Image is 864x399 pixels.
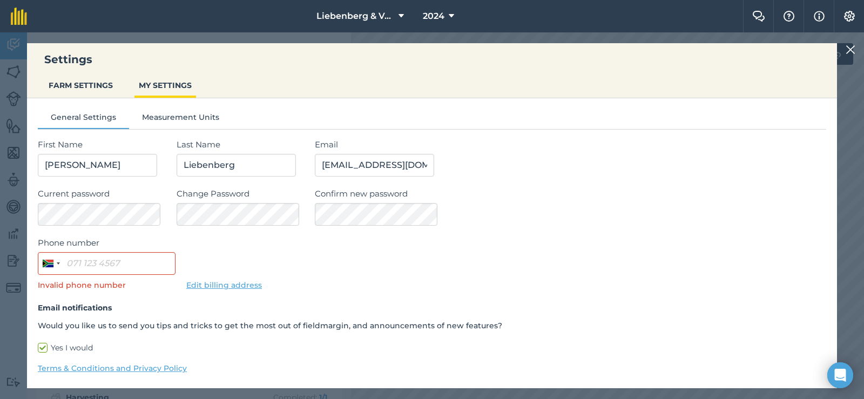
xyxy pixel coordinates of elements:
[38,252,175,275] input: 071 123 4567
[11,8,27,25] img: fieldmargin Logo
[315,138,826,151] label: Email
[38,138,166,151] label: First Name
[38,302,826,314] h4: Email notifications
[38,362,826,374] a: Terms & Conditions and Privacy Policy
[129,111,232,127] button: Measurement Units
[38,342,826,354] label: Yes I would
[38,279,175,291] p: Invalid phone number
[423,10,444,23] span: 2024
[38,253,63,274] button: Selected country
[38,111,129,127] button: General Settings
[752,11,765,22] img: Two speech bubbles overlapping with the left bubble in the forefront
[38,187,166,200] label: Current password
[27,52,837,67] h3: Settings
[827,362,853,388] div: Open Intercom Messenger
[782,11,795,22] img: A question mark icon
[38,236,175,249] label: Phone number
[38,320,826,332] p: Would you like us to send you tips and tricks to get the most out of fieldmargin, and announcemen...
[186,280,262,290] a: Edit billing address
[316,10,394,23] span: Liebenberg & Vennote
[177,187,305,200] label: Change Password
[843,11,856,22] img: A cog icon
[44,75,117,96] button: FARM SETTINGS
[177,138,305,151] label: Last Name
[134,75,196,96] button: MY SETTINGS
[814,10,825,23] img: svg+xml;base64,PHN2ZyB4bWxucz0iaHR0cDovL3d3dy53My5vcmcvMjAwMC9zdmciIHdpZHRoPSIxNyIgaGVpZ2h0PSIxNy...
[315,187,826,200] label: Confirm new password
[846,43,855,56] img: svg+xml;base64,PHN2ZyB4bWxucz0iaHR0cDovL3d3dy53My5vcmcvMjAwMC9zdmciIHdpZHRoPSIyMiIgaGVpZ2h0PSIzMC...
